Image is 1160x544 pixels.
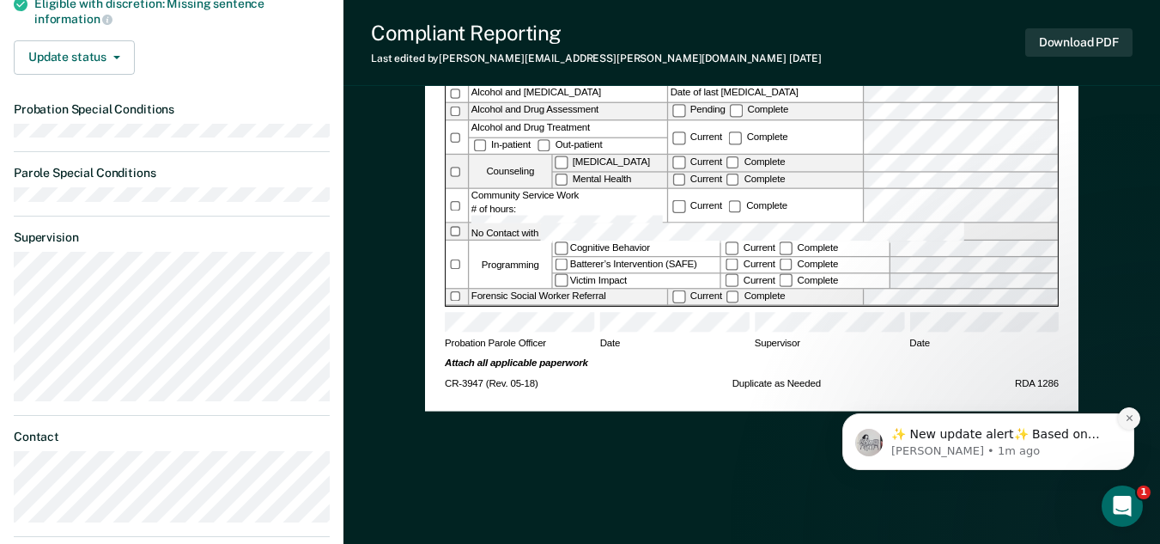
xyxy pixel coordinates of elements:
input: Complete [726,290,739,303]
input: Current [672,156,685,169]
img: Profile image for Kim [39,124,66,151]
div: Counseling [469,156,551,188]
label: Complete [727,132,790,144]
strong: Attach all applicable paperwork [445,358,588,369]
input: Current [672,131,685,144]
label: Complete [727,105,790,116]
input: Cognitive Behavior [555,242,568,255]
label: Complete [777,274,840,285]
span: Date [600,338,750,358]
input: Out-patient [537,139,550,152]
label: Current [671,156,725,168]
label: Mental Health [553,173,667,189]
label: Current [724,242,778,254]
input: Batterer’s Intervention (SAFE) [555,258,568,271]
dt: Probation Special Conditions [14,102,330,117]
input: Complete [780,258,793,271]
label: No Contact with [469,223,1057,240]
input: Mental Health [555,174,568,186]
input: Victim Impact [555,274,568,287]
label: Batterer’s Intervention (SAFE) [553,257,720,272]
span: [DATE] [789,52,822,64]
input: No Contact with [541,223,963,243]
input: Current [726,242,738,255]
div: Programming [469,241,551,289]
div: Complete [726,200,789,211]
dt: Supervision [14,230,330,245]
label: Complete [725,290,787,302]
div: Alcohol and Drug Treatment [469,121,667,138]
input: Current [726,274,738,287]
input: Complete [780,274,793,287]
label: Cognitive Behavior [553,241,720,256]
label: Date of last [MEDICAL_DATA] [668,86,862,102]
div: Alcohol and Drug Assessment [469,104,667,120]
label: Complete [777,242,840,254]
p: Message from Kim, sent 1m ago [75,138,296,154]
iframe: Intercom notifications message [817,305,1160,498]
input: Pending [672,105,685,118]
div: Last edited by [PERSON_NAME][EMAIL_ADDRESS][PERSON_NAME][DOMAIN_NAME] [371,52,822,64]
label: Current [671,132,725,144]
input: [MEDICAL_DATA] [555,156,568,169]
label: Pending [671,105,728,116]
div: Forensic Social Worker Referral [469,290,667,304]
input: In-patient [473,139,486,152]
span: Probation Parole Officer [445,338,594,358]
div: Alcohol and [MEDICAL_DATA] [469,86,667,102]
iframe: Intercom live chat [1102,486,1143,527]
label: Out-patient [536,139,605,150]
label: Current [671,174,725,185]
dt: Parole Special Conditions [14,166,330,180]
span: information [34,12,112,26]
label: Complete [725,174,787,185]
button: Dismiss notification [301,102,324,125]
input: Current [726,258,738,271]
div: message notification from Kim, 1m ago. ✨ New update alert✨ Based on your feedback, we've made a f... [26,108,318,165]
span: Supervisor [755,338,904,358]
input: Complete [780,242,793,255]
label: Current [671,290,725,302]
input: Complete [729,131,742,144]
button: Download PDF [1025,28,1133,57]
button: Update status [14,40,135,75]
input: Complete [730,105,743,118]
label: Complete [777,259,840,270]
span: 1 [1137,486,1151,499]
span: CR-3947 (Rev. 05-18) [445,379,537,392]
label: Complete [725,156,787,168]
div: Compliant Reporting [371,21,822,46]
input: Current [672,290,685,303]
input: Complete [729,200,742,213]
div: Community Service Work # of hours: [469,189,667,222]
input: Current [672,174,685,186]
label: [MEDICAL_DATA] [553,156,667,172]
span: ✨ New update alert✨ Based on your feedback, we've made a few updates we wanted to share. 1. We ha... [75,122,295,461]
input: Complete [726,156,739,169]
input: Current [672,200,685,213]
dt: Contact [14,430,330,444]
input: Complete [726,174,739,186]
label: In-patient [471,139,536,150]
span: Duplicate as Needed [732,379,821,392]
label: Current [724,274,778,285]
label: Current [671,200,725,211]
label: Victim Impact [553,273,720,288]
label: Current [724,259,778,270]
